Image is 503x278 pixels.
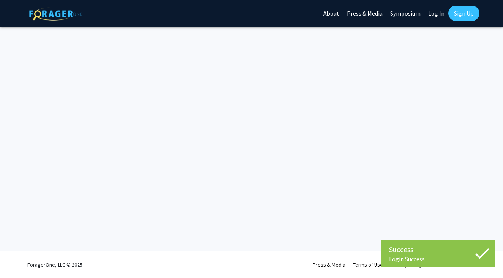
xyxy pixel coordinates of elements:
[313,261,345,268] a: Press & Media
[29,7,82,21] img: ForagerOne Logo
[27,251,82,278] div: ForagerOne, LLC © 2025
[389,244,488,255] div: Success
[448,6,479,21] a: Sign Up
[353,261,383,268] a: Terms of Use
[389,255,488,263] div: Login Success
